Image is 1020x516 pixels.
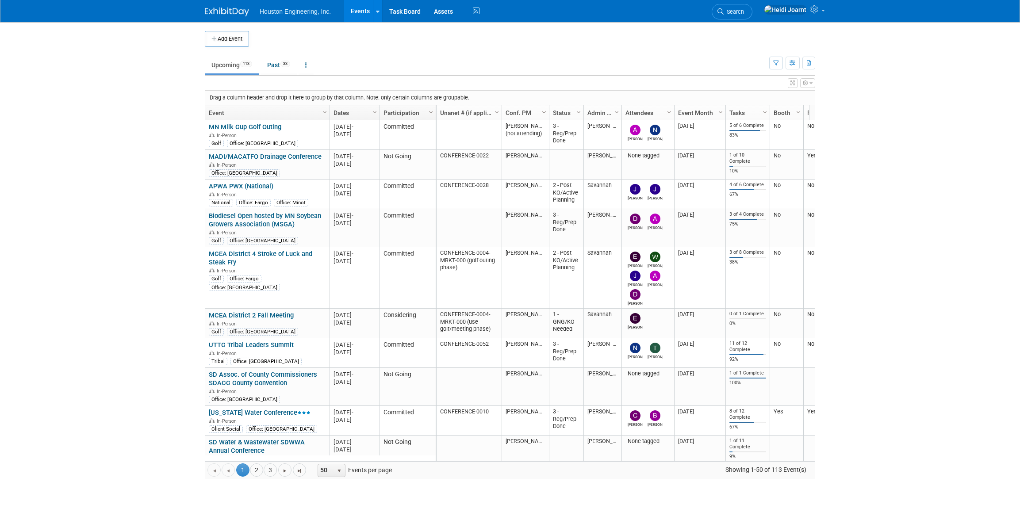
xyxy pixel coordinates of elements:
td: [DATE] [674,338,725,368]
a: Past33 [261,57,297,73]
td: No [770,338,803,368]
a: Upcoming113 [205,57,259,73]
div: 67% [729,424,767,430]
td: 3 - Reg/Prep Done [549,120,583,150]
td: Not Going [380,150,436,180]
span: In-Person [217,230,239,236]
div: Wes Keller [648,262,663,268]
img: Jerry Bents [630,184,640,195]
td: [DATE] [674,209,725,247]
img: Tyson Jeannotte [650,343,660,353]
img: In-Person Event [209,268,215,272]
img: In-Person Event [209,192,215,196]
div: [DATE] [334,446,376,453]
div: [DATE] [334,311,376,319]
span: 1 [236,463,249,477]
div: [DATE] [334,250,376,257]
span: Showing 1-50 of 113 Event(s) [717,463,815,476]
a: Status [553,105,578,120]
a: Go to the last page [293,463,306,477]
div: [DATE] [334,371,376,378]
td: Not Going [380,436,436,474]
img: Drew Kessler [630,214,640,224]
img: ExhibitDay [205,8,249,16]
a: Column Settings [716,105,726,118]
a: UTTC Tribal Leaders Summit [209,341,294,349]
td: No [770,180,803,209]
div: Office: [GEOGRAPHIC_DATA] [227,140,298,147]
a: Attendees [625,105,668,120]
div: Aaron Frankl [628,135,643,141]
td: [DATE] [674,309,725,338]
td: [PERSON_NAME] [583,436,621,474]
td: [PERSON_NAME] [502,309,549,338]
td: [PERSON_NAME] [502,338,549,368]
span: In-Person [217,192,239,198]
div: Office: [GEOGRAPHIC_DATA] [230,358,302,365]
span: - [352,409,353,416]
div: erik hove [628,262,643,268]
td: Not Going [380,368,436,406]
a: MCEA District 2 Fall Meeting [209,311,294,319]
td: Committed [380,120,436,150]
td: No [770,309,803,338]
span: Column Settings [427,109,434,116]
div: [DATE] [334,153,376,160]
td: Committed [380,209,436,247]
div: Office: [GEOGRAPHIC_DATA] [227,328,298,335]
img: Aaron Frankl [650,214,660,224]
td: CONFERENCE-0052 [437,338,502,368]
div: 1 of 10 Complete [729,152,767,164]
td: No [803,209,852,247]
td: [PERSON_NAME] [583,150,621,180]
td: No [803,120,852,150]
td: 2 - Post KO/Active Planning [549,180,583,209]
span: - [352,341,353,348]
span: Column Settings [321,109,328,116]
div: Nathaniel Baeumler [648,135,663,141]
img: Adam Ruud [650,271,660,281]
div: Client Social [209,425,243,432]
span: In-Person [217,162,239,168]
div: 8 of 12 Complete [729,408,767,420]
div: 5 of 6 Complete [729,122,767,129]
div: Charles Ikenberry [628,421,643,427]
a: Participation [383,105,430,120]
div: [DATE] [334,319,376,326]
a: Column Settings [794,105,804,118]
a: Biodiesel Open hosted by MN Soybean Growers Association (MSGA) [209,212,321,228]
span: - [352,312,353,318]
div: 0% [729,321,767,327]
div: 38% [729,259,767,265]
img: In-Person Event [209,321,215,325]
div: [DATE] [334,438,376,446]
div: [DATE] [334,409,376,416]
td: [DATE] [674,150,725,180]
a: Column Settings [370,105,380,118]
img: In-Person Event [209,418,215,423]
td: No [803,338,852,368]
div: 3 of 8 Complete [729,249,767,256]
a: MN Milk Cup Golf Outing [209,123,281,131]
div: 75% [729,221,767,227]
div: [DATE] [334,190,376,197]
td: [PERSON_NAME] [583,209,621,247]
td: CONFERENCE-0004-MRKT-000 (golf outing phase) [437,247,502,309]
span: Go to the last page [296,467,303,474]
span: - [352,212,353,219]
a: Column Settings [760,105,770,118]
img: Nathaniel Baeumler [650,125,660,135]
div: [DATE] [334,212,376,219]
a: Column Settings [492,105,502,118]
td: Yes [803,406,852,436]
td: [PERSON_NAME] [583,368,621,406]
td: Committed [380,180,436,209]
td: [PERSON_NAME] [502,436,549,474]
div: 67% [729,191,767,198]
img: erik hove [630,252,640,262]
a: Column Settings [540,105,549,118]
a: Go to the next page [278,463,291,477]
a: [US_STATE] Water Conference [209,409,311,417]
span: Search [724,8,744,15]
a: Column Settings [665,105,675,118]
